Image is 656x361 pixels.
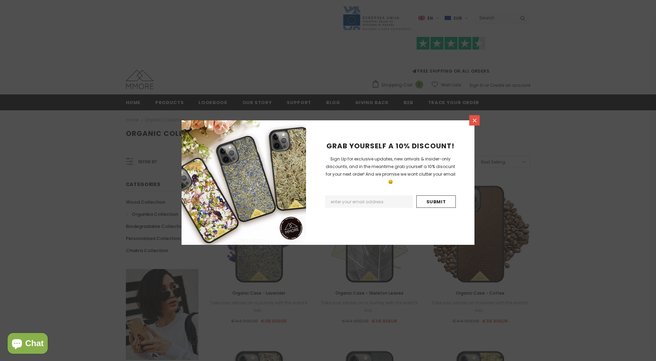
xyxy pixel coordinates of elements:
[326,156,455,185] span: Sign Up for exclusive updates, new arrivals & insider-only discounts, and in the meantime grab yo...
[416,195,456,208] input: Submit
[325,195,413,208] input: Email Address
[469,115,480,126] a: Close
[6,333,50,355] inbox-online-store-chat: Shopify online store chat
[326,141,454,151] span: GRAB YOURSELF A 10% DISCOUNT!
